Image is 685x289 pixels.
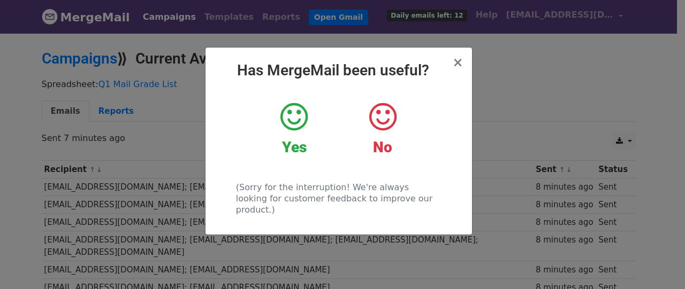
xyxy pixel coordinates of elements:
span: × [452,55,463,70]
strong: Yes [282,138,307,156]
button: Close [452,56,463,69]
iframe: Chat Widget [631,238,685,289]
p: (Sorry for the interruption! We're always looking for customer feedback to improve our product.) [236,182,441,215]
strong: No [373,138,392,156]
a: Yes [258,101,330,157]
a: No [346,101,418,157]
h2: Has MergeMail been useful? [214,61,463,80]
